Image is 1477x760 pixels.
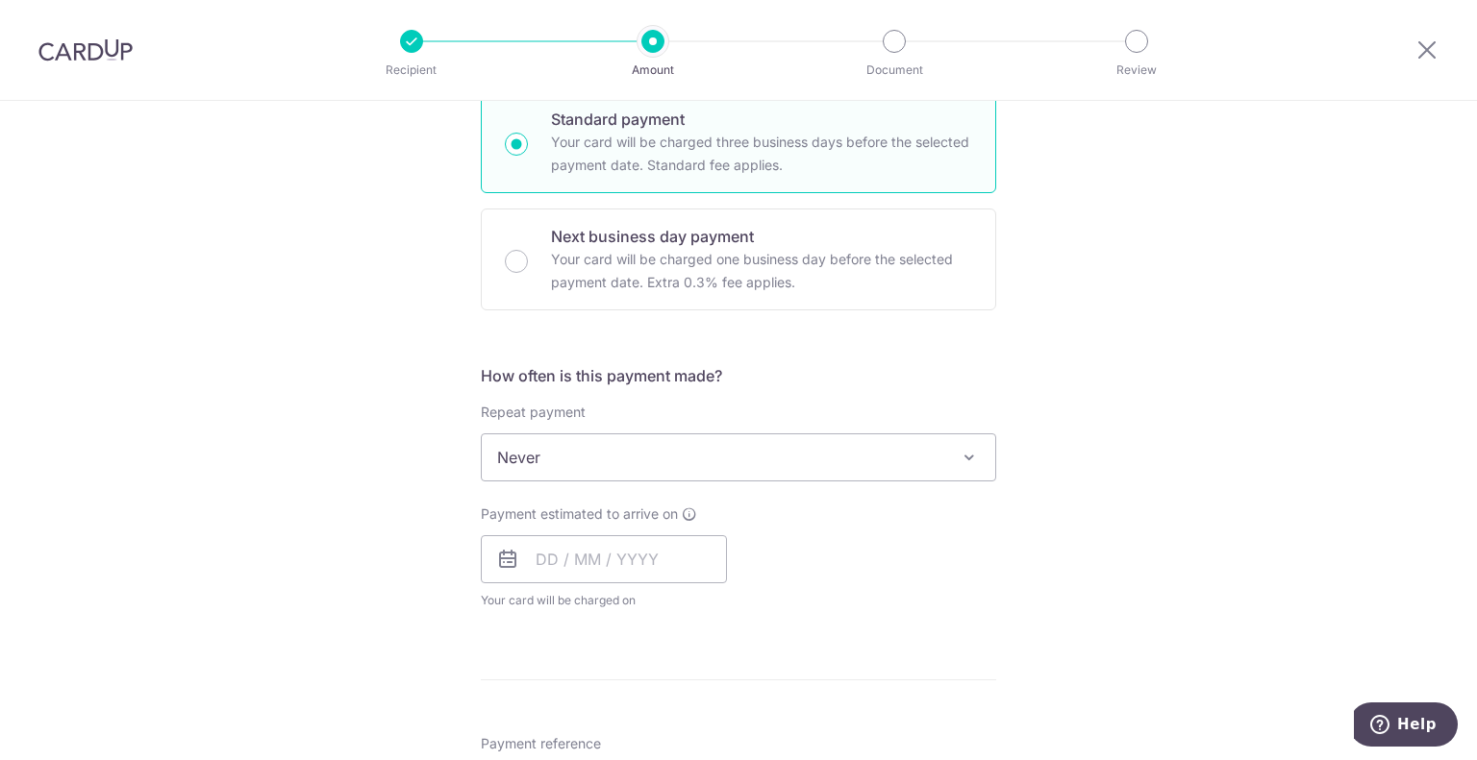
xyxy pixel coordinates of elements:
label: Repeat payment [481,403,586,422]
span: Your card will be charged on [481,591,727,610]
img: CardUp [38,38,133,61]
p: Amount [582,61,724,80]
span: Never [482,434,995,480]
p: Standard payment [551,108,972,131]
span: Payment reference [481,734,601,753]
p: Your card will be charged one business day before the selected payment date. Extra 0.3% fee applies. [551,248,972,294]
input: DD / MM / YYYY [481,535,727,583]
p: Next business day payment [551,225,972,248]
h5: How often is this payment made? [481,364,996,387]
p: Your card will be charged three business days before the selected payment date. Standard fee appl... [551,131,972,177]
span: Payment estimated to arrive on [481,504,678,524]
p: Document [823,61,965,80]
p: Recipient [340,61,483,80]
p: Review [1065,61,1208,80]
iframe: Opens a widget where you can find more information [1354,702,1458,750]
span: Never [481,433,996,481]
